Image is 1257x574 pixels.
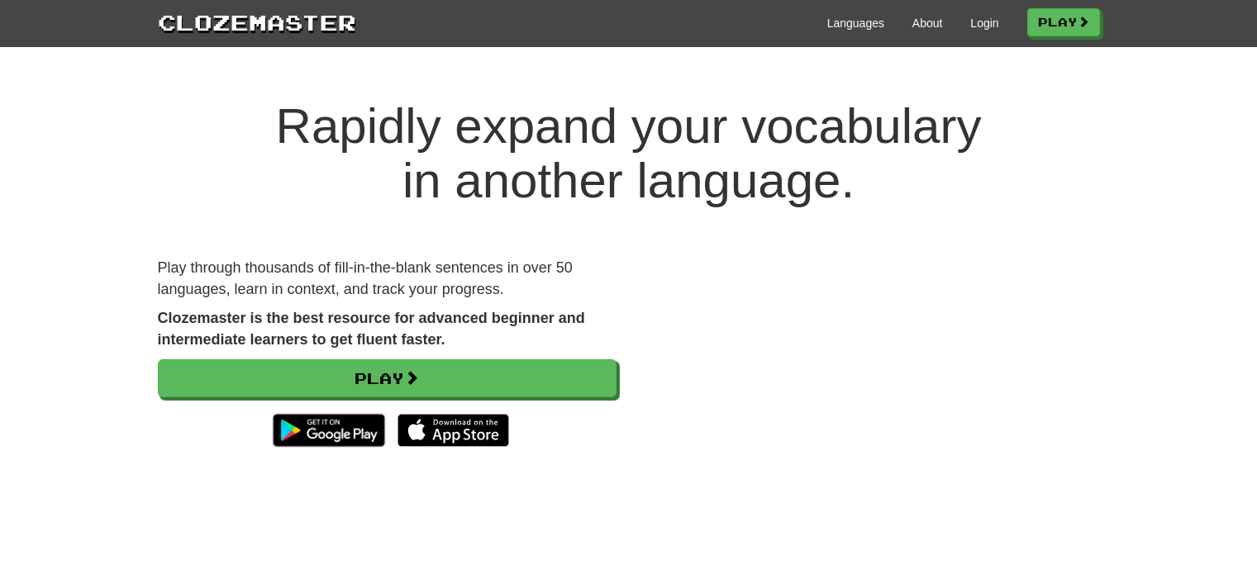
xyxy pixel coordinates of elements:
[264,406,393,455] img: Get it on Google Play
[158,258,617,300] p: Play through thousands of fill-in-the-blank sentences in over 50 languages, learn in context, and...
[158,310,585,348] strong: Clozemaster is the best resource for advanced beginner and intermediate learners to get fluent fa...
[970,15,998,31] a: Login
[158,7,356,37] a: Clozemaster
[158,359,617,397] a: Play
[827,15,884,31] a: Languages
[1027,8,1100,36] a: Play
[398,414,509,447] img: Download_on_the_App_Store_Badge_US-UK_135x40-25178aeef6eb6b83b96f5f2d004eda3bffbb37122de64afbaef7...
[912,15,943,31] a: About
